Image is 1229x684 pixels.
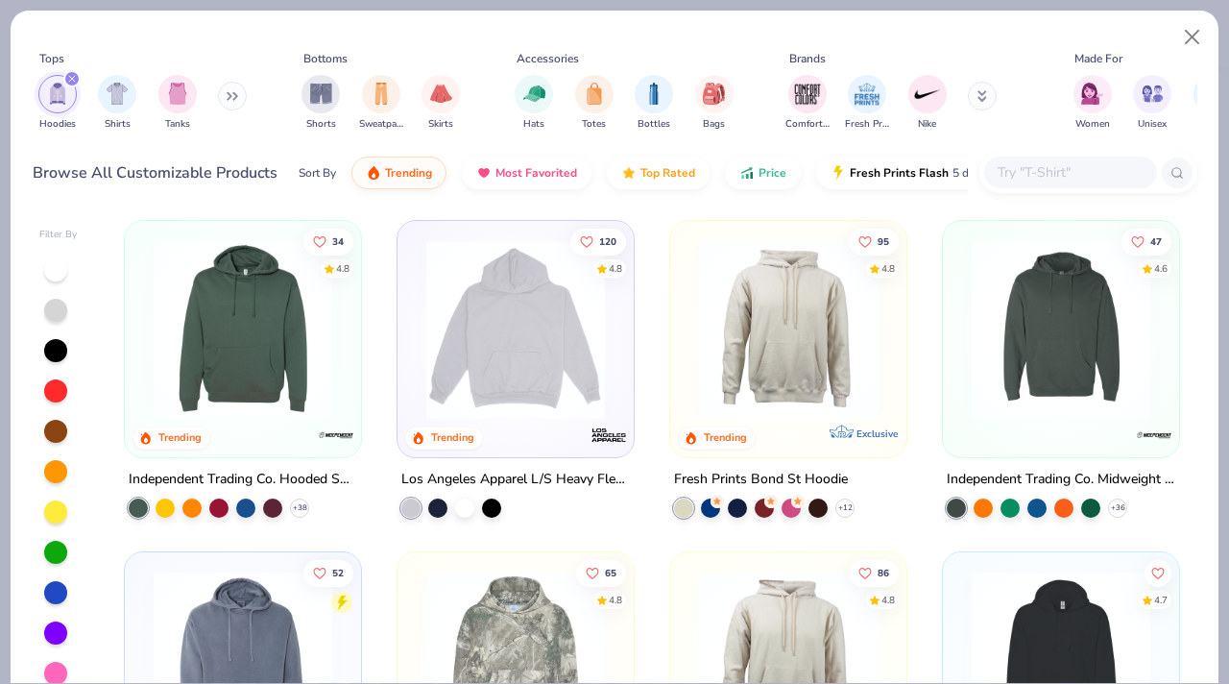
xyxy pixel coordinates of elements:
button: filter button [635,75,673,132]
button: Most Favorited [462,157,591,189]
div: Bottoms [303,50,348,67]
div: filter for Hoodies [38,75,77,132]
span: Trending [385,165,432,181]
button: Like [570,228,626,255]
span: Price [759,165,786,181]
div: Fresh Prints Bond St Hoodie [674,467,848,491]
button: filter button [1133,75,1171,132]
span: Exclusive [856,427,898,439]
img: Hoodies Image [47,83,68,105]
button: Like [1121,228,1171,255]
div: 4.7 [1154,593,1168,607]
img: Tanks Image [167,83,188,105]
button: filter button [695,75,734,132]
div: 4.8 [337,261,350,276]
span: Most Favorited [495,165,577,181]
div: Sort By [299,164,336,182]
img: Sweatpants Image [371,83,392,105]
span: Sweatpants [359,117,403,132]
span: Bags [703,117,725,132]
img: 7a261990-f1c3-47fe-abf2-b94cf530bb8d [614,240,812,419]
div: Independent Trading Co. Midweight Hooded Sweatshirt [947,467,1175,491]
div: Tops [39,50,64,67]
div: Los Angeles Apparel L/S Heavy Fleece Hoodie Po 14 Oz [401,467,630,491]
img: Unisex Image [1142,83,1164,105]
span: Hoodies [39,117,76,132]
img: trending.gif [366,165,381,181]
img: TopRated.gif [621,165,637,181]
img: Nike Image [913,80,942,109]
button: filter button [845,75,889,132]
div: filter for Unisex [1133,75,1171,132]
div: filter for Comfort Colors [785,75,830,132]
span: Skirts [428,117,453,132]
img: flash.gif [831,165,846,181]
button: filter button [158,75,197,132]
span: 65 [605,568,616,577]
span: Totes [582,117,606,132]
button: filter button [38,75,77,132]
button: Close [1174,19,1211,56]
img: Fresh Prints Image [853,80,881,109]
div: 4.8 [881,593,895,607]
img: Women Image [1081,83,1103,105]
button: filter button [908,75,947,132]
div: Independent Trading Co. Hooded Sweatshirt [129,467,357,491]
input: Try "T-Shirt" [996,161,1144,183]
button: filter button [785,75,830,132]
div: filter for Totes [575,75,614,132]
span: Comfort Colors [785,117,830,132]
img: Independent Trading Co. logo [1134,415,1172,453]
span: Bottles [638,117,670,132]
img: Independent Trading Co. logo [317,415,355,453]
button: Price [725,157,801,189]
button: filter button [359,75,403,132]
div: Made For [1074,50,1122,67]
div: 4.8 [609,593,622,607]
span: Nike [918,117,936,132]
button: filter button [422,75,460,132]
div: 4.8 [609,261,622,276]
span: Fresh Prints [845,117,889,132]
span: + 38 [293,501,307,513]
button: Like [576,559,626,586]
div: Brands [789,50,826,67]
img: most_fav.gif [476,165,492,181]
img: Comfort Colors Image [793,80,822,109]
div: filter for Shorts [301,75,340,132]
div: filter for Fresh Prints [845,75,889,132]
div: 4.6 [1154,261,1168,276]
img: Los Angeles Apparel logo [590,415,628,453]
img: 3644f833-5bb2-4f83-981f-b4a4ab244a55 [962,240,1160,419]
span: 120 [599,236,616,246]
span: 52 [333,568,345,577]
span: Hats [523,117,544,132]
span: Shirts [105,117,131,132]
img: Skirts Image [430,83,452,105]
img: 6531d6c5-84f2-4e2d-81e4-76e2114e47c4 [417,240,614,419]
div: filter for Skirts [422,75,460,132]
button: filter button [515,75,553,132]
span: 34 [333,236,345,246]
img: Bottles Image [643,83,664,105]
img: 63b870ee-6a57-4fc0-b23b-59fb9c7ebbe7 [886,240,1084,419]
span: + 36 [1110,501,1124,513]
div: filter for Women [1073,75,1112,132]
button: Like [849,559,899,586]
button: filter button [1073,75,1112,132]
button: Like [1145,559,1171,586]
button: Like [849,228,899,255]
div: 4.8 [881,261,895,276]
div: filter for Tanks [158,75,197,132]
div: filter for Shirts [98,75,136,132]
span: 95 [878,236,889,246]
span: Shorts [306,117,336,132]
button: Like [304,559,354,586]
img: Hats Image [523,83,545,105]
span: Tanks [165,117,190,132]
span: + 12 [837,501,852,513]
button: filter button [98,75,136,132]
img: Shorts Image [310,83,332,105]
div: filter for Nike [908,75,947,132]
img: Totes Image [584,83,605,105]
